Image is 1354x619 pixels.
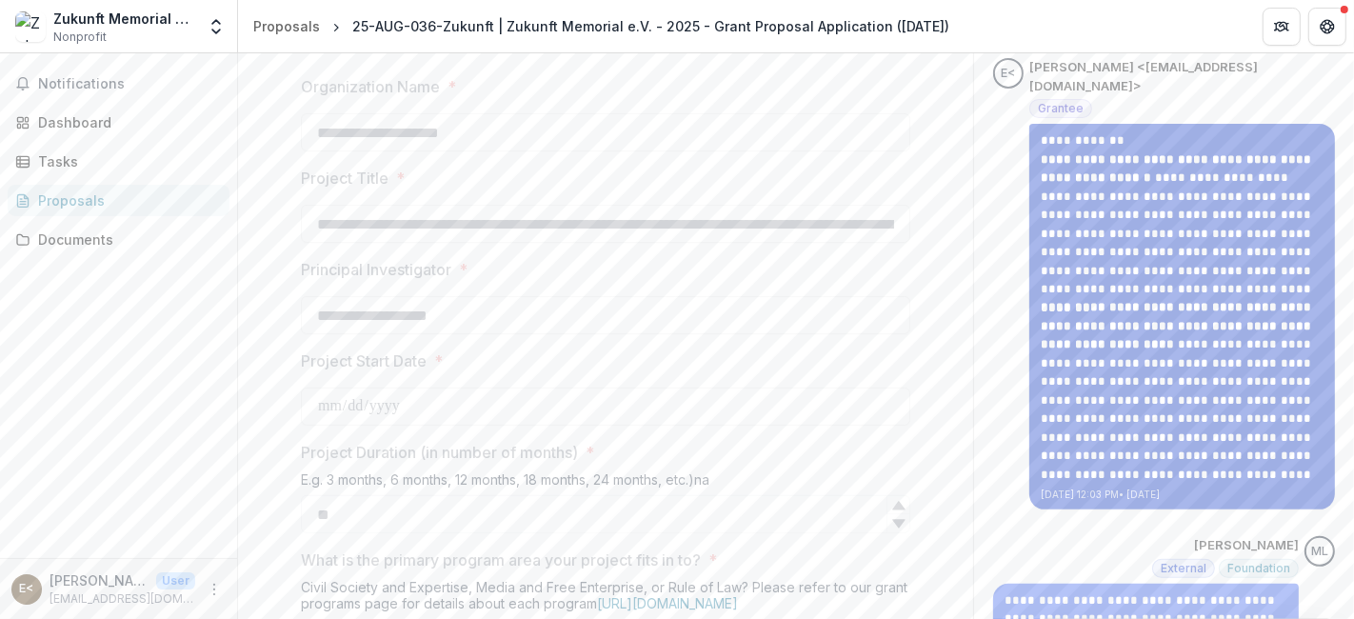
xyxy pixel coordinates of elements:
p: Project Start Date [301,349,427,372]
div: Proposals [38,190,214,210]
p: [PERSON_NAME] <[EMAIL_ADDRESS][DOMAIN_NAME]> [1029,58,1335,95]
span: Nonprofit [53,29,107,46]
div: Proposals [253,16,320,36]
div: Dashboard [38,112,214,132]
div: Zukunft Memorial e.V. [53,9,195,29]
p: Project Title [301,167,388,190]
p: Organization Name [301,75,440,98]
p: [DATE] 12:03 PM • [DATE] [1041,488,1324,502]
span: Grantee [1038,102,1084,115]
div: Tasks [38,151,214,171]
div: 25-AUG-036-Zukunft | Zukunft Memorial e.V. - 2025 - Grant Proposal Application ([DATE]) [352,16,949,36]
div: Ekaterina Gurtovaya <archiv@zukunft-memorial.org> [1002,68,1016,80]
a: Dashboard [8,107,229,138]
button: More [203,578,226,601]
img: Zukunft Memorial e.V. [15,11,46,42]
p: What is the primary program area your project fits in to? [301,549,701,571]
nav: breadcrumb [246,12,957,40]
p: [PERSON_NAME] [1194,536,1299,555]
div: Civil Society and Expertise, Media and Free Enterprise, or Rule of Law? Please refer to our grant... [301,579,910,619]
a: [URL][DOMAIN_NAME] [597,595,738,611]
div: Maria Lvova [1311,546,1328,558]
a: Tasks [8,146,229,177]
p: Project Duration (in number of months) [301,441,578,464]
button: Notifications [8,69,229,99]
div: E.g. 3 months, 6 months, 12 months, 18 months, 24 months, etc.)na [301,471,910,495]
button: Partners [1263,8,1301,46]
button: Get Help [1308,8,1346,46]
p: User [156,572,195,589]
div: Documents [38,230,214,250]
a: Documents [8,224,229,255]
span: External [1161,562,1206,575]
p: [PERSON_NAME] <[EMAIL_ADDRESS][DOMAIN_NAME]> [50,570,149,590]
a: Proposals [8,185,229,216]
button: Open entity switcher [203,8,229,46]
span: Notifications [38,76,222,92]
a: Proposals [246,12,328,40]
p: Principal Investigator [301,258,451,281]
p: [EMAIL_ADDRESS][DOMAIN_NAME] [50,590,195,608]
div: Ekaterina Gurtovaya <archiv@zukunft-memorial.org> [20,583,34,595]
span: Foundation [1227,562,1290,575]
